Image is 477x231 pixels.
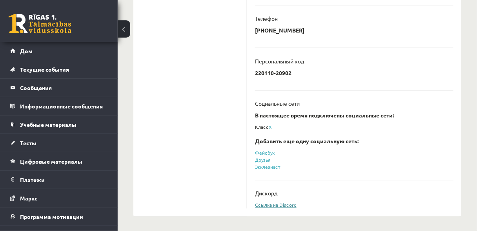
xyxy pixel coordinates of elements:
[255,157,271,163] a: Друзья
[255,15,278,22] font: Телефон
[20,213,83,220] font: Программа мотивации
[255,138,359,145] font: Добавить еще одну социальную сеть:
[20,195,37,202] font: Маркс
[10,171,108,189] a: Платежи
[10,42,108,60] a: Дом
[10,60,108,78] a: Текущие события
[255,190,277,197] font: Дискорд
[255,112,394,119] font: В настоящее время подключены социальные сети:
[10,208,108,226] a: Программа мотивации
[255,202,297,208] a: Ссылка на Discord
[20,47,33,54] font: Дом
[20,84,52,91] font: Сообщения
[10,189,108,207] a: Маркс
[255,27,304,34] font: [PHONE_NUMBER]
[269,124,271,130] a: X
[10,152,108,170] a: Цифровые материалы
[10,115,108,134] a: Учебные материалы
[20,66,69,73] font: Текущие события
[255,69,291,76] font: 220110-20902
[20,158,82,165] font: Цифровые материалы
[255,124,269,130] font: Класс
[20,121,76,128] font: Учебные материалы
[10,97,108,115] a: Информационные сообщения
[20,176,45,183] font: Платежи
[20,139,36,146] font: Тесты
[10,134,108,152] a: Тесты
[255,150,275,156] a: Фейсбук
[20,103,103,110] font: Информационные сообщения
[255,100,300,107] font: Социальные сети
[9,14,71,33] a: Рижская 1-я средняя школа заочного обучения
[255,164,280,170] a: Экклезиаст
[10,79,108,97] a: Сообщения
[255,58,304,65] font: Персональный код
